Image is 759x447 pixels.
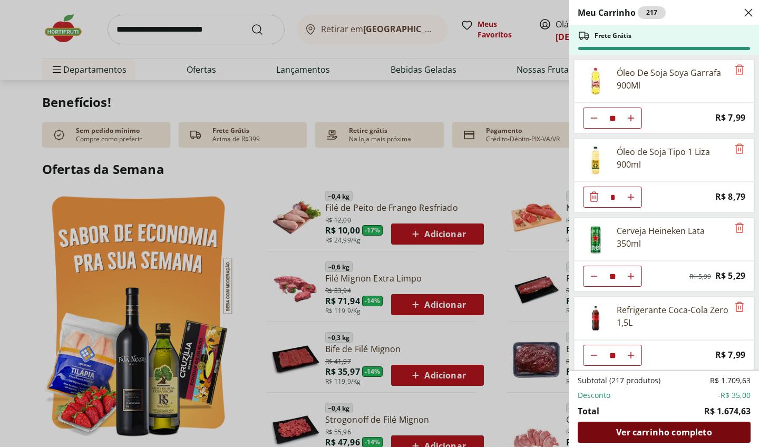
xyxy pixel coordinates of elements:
button: Remove [733,222,746,235]
span: Total [578,405,599,417]
button: Aumentar Quantidade [620,345,641,366]
span: -R$ 35,00 [718,390,751,401]
div: Óleo De Soja Soya Garrafa 900Ml [617,66,728,92]
button: Diminuir Quantidade [583,108,605,129]
img: Principal [581,66,610,96]
span: Subtotal (217 produtos) [578,375,660,386]
span: R$ 5,99 [689,273,711,281]
input: Quantidade Atual [605,266,620,286]
button: Remove [733,143,746,156]
input: Quantidade Atual [605,187,620,207]
button: Diminuir Quantidade [583,345,605,366]
img: Principal [581,145,610,175]
span: R$ 1.709,63 [710,375,751,386]
button: Diminuir Quantidade [583,266,605,287]
span: Desconto [578,390,610,401]
button: Aumentar Quantidade [620,108,641,129]
div: Cerveja Heineken Lata 350ml [617,225,728,250]
button: Remove [733,301,746,314]
button: Remove [733,64,746,76]
button: Aumentar Quantidade [620,266,641,287]
input: Quantidade Atual [605,108,620,128]
h2: Meu Carrinho [578,6,666,19]
div: 217 [638,6,666,19]
input: Quantidade Atual [605,345,620,365]
span: R$ 5,29 [715,269,745,283]
span: R$ 7,99 [715,111,745,125]
span: Frete Grátis [595,32,631,40]
span: R$ 7,99 [715,348,745,362]
span: R$ 8,79 [715,190,745,204]
img: Cerveja Heineken Lata 350ml [581,225,610,254]
button: Aumentar Quantidade [620,187,641,208]
a: Ver carrinho completo [578,422,751,443]
span: R$ 1.674,63 [704,405,751,417]
button: Diminuir Quantidade [583,187,605,208]
div: Óleo de Soja Tipo 1 Liza 900ml [617,145,728,171]
span: Ver carrinho completo [616,428,712,436]
div: Refrigerante Coca-Cola Zero 1,5L [617,304,728,329]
